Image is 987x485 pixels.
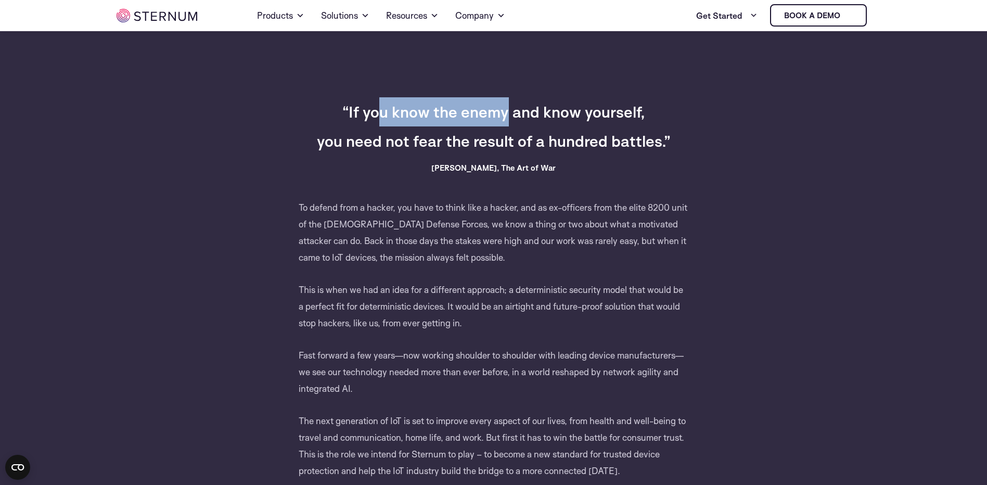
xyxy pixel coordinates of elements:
[299,199,689,282] p: To defend from a hacker, you have to think like a hacker, and as ex-officers from the elite 8200 ...
[321,1,369,30] a: Solutions
[455,1,505,30] a: Company
[257,1,304,30] a: Products
[117,9,197,22] img: sternum iot
[770,4,867,27] a: Book a demo
[299,282,689,347] p: This is when we had an idea for a different approach; a deterministic security model that would b...
[299,413,689,479] p: The next generation of IoT is set to improve every aspect of our lives, from health and well-bein...
[292,97,695,156] h3: “If you know the enemy and know yourself, you need not fear the result of a hundred battles.”
[299,347,689,413] p: Fast forward a few years—now working shoulder to shoulder with leading device manufacturers—we se...
[844,11,853,20] img: sternum iot
[5,455,30,480] button: Open CMP widget
[386,1,439,30] a: Resources
[696,5,758,26] a: Get Started
[292,162,695,174] h6: [PERSON_NAME], The Art of War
